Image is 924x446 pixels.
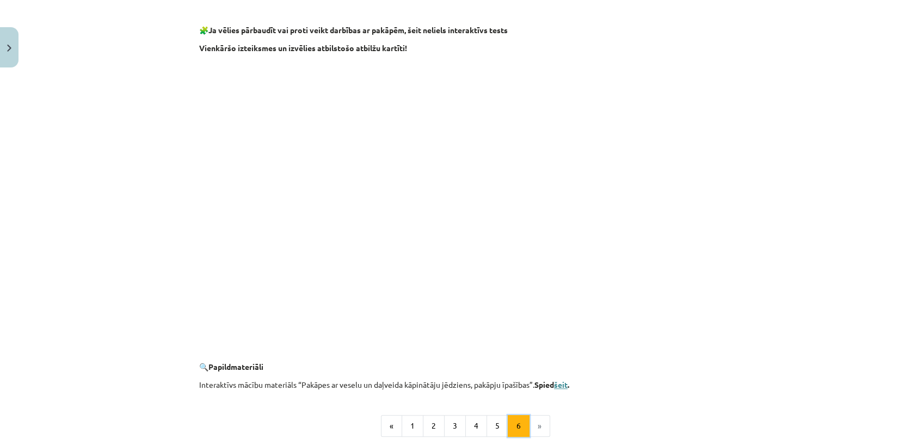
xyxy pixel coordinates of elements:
button: « [381,415,402,437]
button: 4 [465,415,487,437]
button: 3 [444,415,466,437]
b: Papildmateriāli [208,362,263,371]
nav: Page navigation example [199,415,725,437]
button: 2 [423,415,445,437]
b: Spied . [534,380,569,389]
button: 6 [508,415,529,437]
b: Ja vēlies pārbaudīt vai proti veikt darbības ar pakāpēm, šeit neliels interaktīvs tests [208,25,508,35]
p: 🔍 [199,361,725,373]
img: icon-close-lesson-0947bae3869378f0d4975bcd49f059093ad1ed9edebbc8119c70593378902aed.svg [7,45,11,52]
button: 5 [486,415,508,437]
button: 1 [402,415,423,437]
p: Interaktīvs mācību materiāls “Pakāpes ar veselu un daļveida kāpinātāju jēdziens, pakāpju īpašības”. [199,379,725,391]
a: šeit [554,380,568,389]
b: Vienkāršo izteiksmes un izvēlies atbilstošo atbilžu kartīti! [199,43,407,53]
p: 🧩 [199,24,725,36]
